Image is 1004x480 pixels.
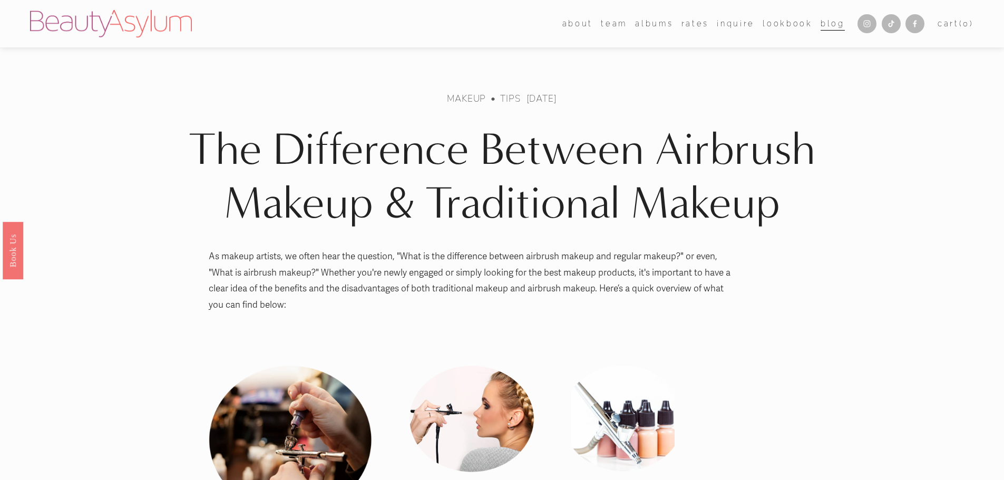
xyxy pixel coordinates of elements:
[963,19,970,28] span: 0
[681,16,709,31] a: Rates
[905,14,924,33] a: Facebook
[562,16,593,31] a: folder dropdown
[3,221,23,279] a: Book Us
[601,17,627,31] span: team
[857,14,876,33] a: Instagram
[821,16,845,31] a: Blog
[447,92,486,104] a: makeup
[959,19,974,28] span: ( )
[763,16,812,31] a: Lookbook
[717,16,755,31] a: Inquire
[882,14,901,33] a: TikTok
[30,10,192,37] img: Beauty Asylum | Bridal Hair &amp; Makeup Charlotte &amp; Atlanta
[500,92,520,104] a: Tips
[148,122,856,230] h1: The Difference Between Airbrush Makeup & Traditional Makeup
[527,92,557,104] span: [DATE]
[601,16,627,31] a: folder dropdown
[635,16,673,31] a: albums
[209,249,735,313] p: As makeup artists, we often hear the question, "What is the difference between airbrush makeup an...
[938,17,974,31] a: Cart(0)
[562,17,593,31] span: about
